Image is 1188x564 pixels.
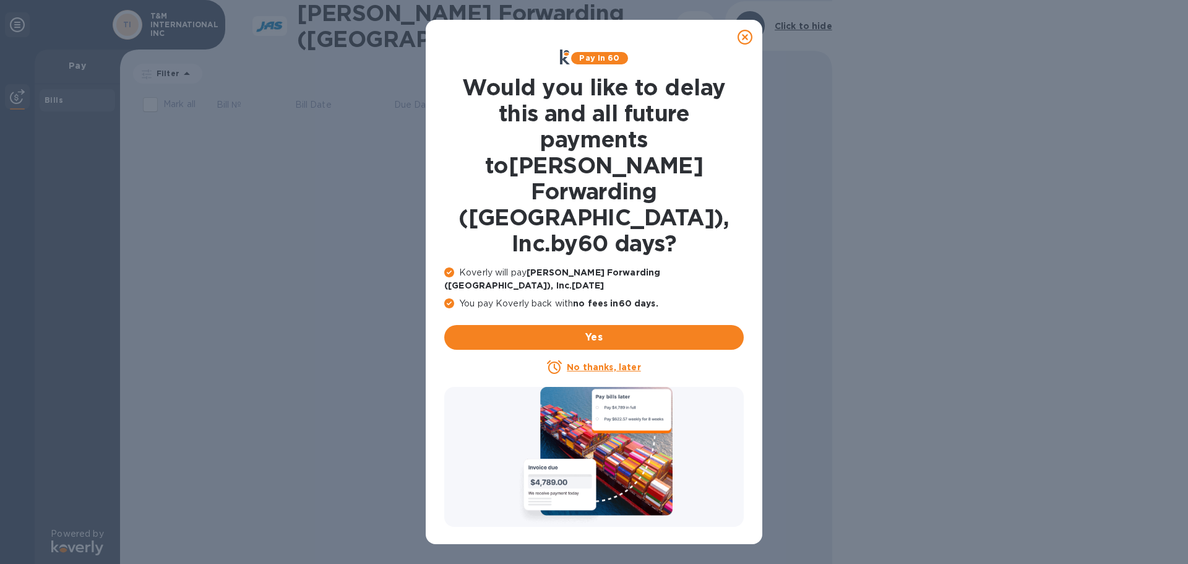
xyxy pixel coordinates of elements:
[444,266,744,292] p: Koverly will pay
[579,53,619,63] b: Pay in 60
[444,297,744,310] p: You pay Koverly back with
[444,74,744,256] h1: Would you like to delay this and all future payments to [PERSON_NAME] Forwarding ([GEOGRAPHIC_DAT...
[567,362,640,372] u: No thanks, later
[444,267,660,290] b: [PERSON_NAME] Forwarding ([GEOGRAPHIC_DATA]), Inc. [DATE]
[454,330,734,345] span: Yes
[573,298,658,308] b: no fees in 60 days .
[444,325,744,350] button: Yes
